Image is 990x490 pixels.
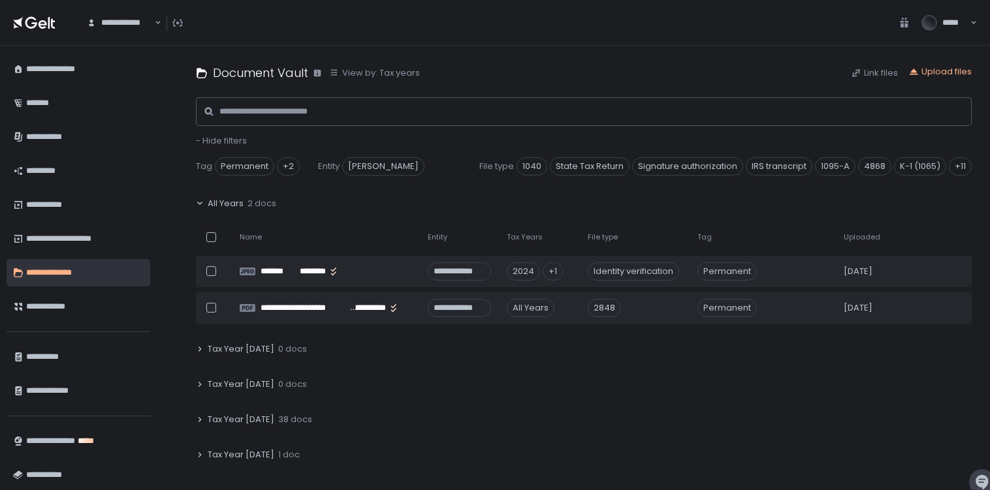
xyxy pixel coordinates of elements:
[278,449,300,461] span: 1 doc
[208,378,274,390] span: Tax Year [DATE]
[844,266,872,277] span: [DATE]
[208,449,274,461] span: Tax Year [DATE]
[588,232,618,242] span: File type
[248,198,276,209] span: 2 docs
[329,67,420,79] button: View by: Tax years
[215,157,274,176] span: Permanent
[479,161,514,172] span: File type
[844,232,880,242] span: Uploaded
[278,414,312,425] span: 38 docs
[208,343,274,355] span: Tax Year [DATE]
[517,157,547,176] span: 1040
[78,8,161,37] div: Search for option
[697,262,757,281] span: Permanent
[632,157,743,176] span: Signature authorization
[240,232,262,242] span: Name
[697,232,712,242] span: Tag
[908,66,972,78] button: Upload files
[746,157,812,176] span: IRS transcript
[196,161,212,172] span: Tag
[507,232,543,242] span: Tax Years
[858,157,891,176] span: 4868
[588,262,679,281] div: Identity verification
[318,161,340,172] span: Entity
[844,302,872,314] span: [DATE]
[550,157,630,176] span: State Tax Return
[278,343,307,355] span: 0 docs
[342,157,424,176] span: [PERSON_NAME]
[277,157,300,176] div: +2
[213,64,308,82] h1: Document Vault
[208,414,274,425] span: Tax Year [DATE]
[851,67,898,79] button: Link files
[697,299,757,317] span: Permanent
[949,157,972,176] div: +11
[278,378,307,390] span: 0 docs
[507,299,554,317] div: All Years
[196,135,247,147] button: - Hide filters
[208,198,244,209] span: All Years
[588,299,621,317] div: 2848
[543,262,563,281] div: +1
[815,157,855,176] span: 1095-A
[507,262,540,281] div: 2024
[894,157,946,176] span: K-1 (1065)
[428,232,447,242] span: Entity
